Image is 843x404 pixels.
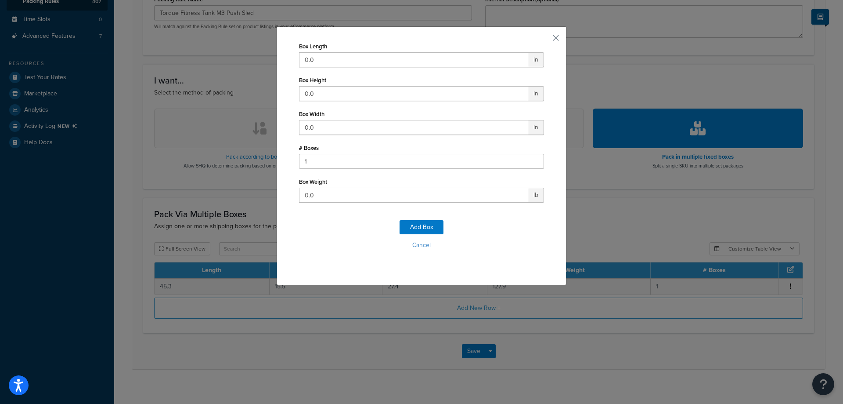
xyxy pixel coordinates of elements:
span: in [528,86,544,101]
button: Cancel [299,239,544,252]
label: Box Width [299,111,324,117]
span: lb [528,188,544,203]
span: in [528,120,544,135]
label: # Boxes [299,145,319,151]
label: Box Height [299,77,326,84]
span: in [528,52,544,67]
button: Add Box [400,220,443,234]
label: Box Length [299,43,327,50]
label: Box Weight [299,178,327,185]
